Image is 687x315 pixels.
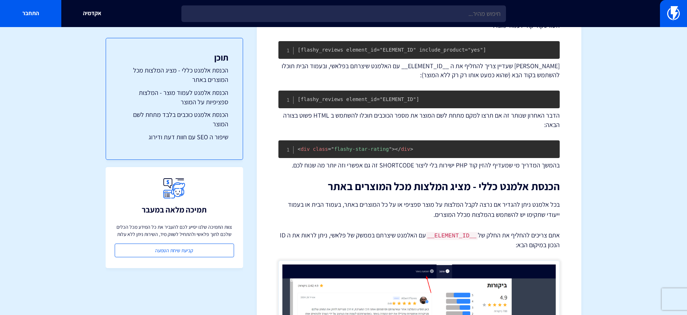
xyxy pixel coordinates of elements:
p: בכל אלמנט ניתן להגדיר אם נרצה לקבל המלצות על מוצר ספציפי או על כל המוצרים באתר, בעמוד הבית או בעמ... [278,200,560,220]
a: הכנסת אלמנט כללי - מציג המלצות מכל המוצרים באתר [120,66,228,84]
p: אתם צריכים להחליף את החלק של עם האלמנט שיצרתם בממשק של פלאשי, ניתן לראות את ה ID הנכון במיקום הבא: [278,231,560,250]
h2: הכנסת אלמנט כללי - מציג המלצות מכל המוצרים באתר [278,180,560,192]
span: </ [395,146,401,152]
a: הכנסת אלמנט כוכבים בלבד מתחת לשם המוצר [120,110,228,128]
h3: תוכן [120,53,228,62]
span: " [331,146,334,152]
p: צוות התמיכה שלנו יסייע לכם להעביר את כל המידע מכל הכלים שלכם לתוך פלאשי ולהתחיל לשווק מיד, השירות... [115,223,234,238]
code: [flashy_reviews element_id="ELEMENT_ID" include_product="yes"] [298,47,486,53]
span: flashy-star-rating [328,146,392,152]
code: [flashy_reviews element_id="ELEMENT_ID"] [298,96,419,102]
a: קביעת שיחת הטמעה [115,244,234,257]
h3: תמיכה מלאה במעבר [142,205,207,214]
span: > [392,146,395,152]
span: class [313,146,328,152]
span: > [410,146,413,152]
code: __ELEMENT_ID__ [426,232,478,240]
a: שיפור ה SEO עם חוות דעת ודירוג [120,132,228,142]
p: [PERSON_NAME] שעדיין צריך להחליף את ה __ELEMENT_ID__ עם האלמנט שיצרתם בפלאשי, ובעמוד הבית תוכלו ל... [278,61,560,80]
span: div [395,146,410,152]
p: בהמשך המדריך מי שמעדיף להזין קוד PHP ישירות בלי ליצור SHORTCODE זה גם אפשרי וזה יותר מה שנוח לכם. [278,161,560,170]
span: div [298,146,310,152]
input: חיפוש מהיר... [181,5,506,22]
p: הדבר האחרון שנותר זה אם תרצו למקם מתחת לשם המוצר את מספר הכוכבים תוכלו להשתמש ב HTML פשוט בצורה ה... [278,111,560,129]
span: = [328,146,331,152]
span: " [389,146,392,152]
span: < [298,146,300,152]
a: הכנסת אלמנט לעמוד מוצר - המלצות ספציפיות על המוצר [120,88,228,106]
